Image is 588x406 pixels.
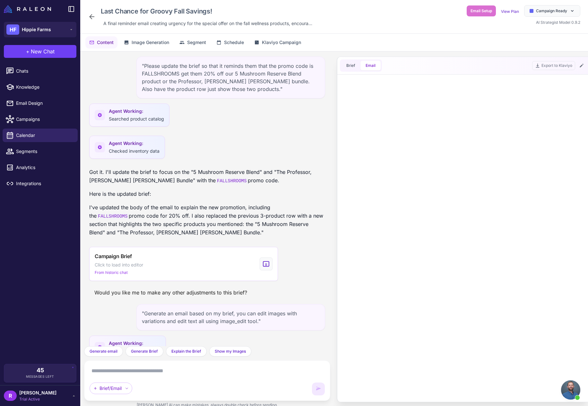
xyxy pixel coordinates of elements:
button: Segment [176,36,210,49]
span: Chats [16,68,73,75]
a: Chats [3,64,78,78]
a: Analytics [3,161,78,174]
span: Analytics [16,164,73,171]
span: [PERSON_NAME] [19,389,56,396]
span: Agent Working: [109,340,160,347]
span: Trial Active [19,396,56,402]
button: Email [360,61,381,70]
button: Generate Brief [125,346,163,356]
a: Email Design [3,96,78,110]
a: Raleon Logo [4,5,54,13]
div: HF [6,24,19,35]
p: Got it. I'll update the brief to focus on the "5 Mushroom Reserve Blend" and "The Professor, [PER... [89,168,325,185]
button: Explain the Brief [166,346,207,356]
span: Agent Working: [109,140,160,147]
span: Messages Left [26,374,54,379]
span: Click to load into editor [95,261,143,268]
a: Campaigns [3,113,78,126]
span: Schedule [224,39,244,46]
div: Click to edit description [101,19,315,28]
span: Email Design [16,100,73,107]
span: Generate Brief [131,348,158,354]
div: R [4,391,17,401]
span: Explain the Brief [171,348,201,354]
span: A final reminder email creating urgency for the special offer on the fall wellness products, enco... [103,20,312,27]
span: Image Generation [132,39,169,46]
div: Brief/Email [90,383,132,394]
span: Agent Working: [109,108,164,115]
p: I've updated the body of the email to explain the new promotion, including the promo code for 20%... [89,203,325,237]
code: FALLSHROOMS [97,213,129,220]
button: Brief [341,61,360,70]
a: Knowledge [3,80,78,94]
span: Show my Images [215,348,246,354]
span: Integrations [16,180,73,187]
span: Content [97,39,114,46]
a: Calendar [3,129,78,142]
span: Knowledge [16,84,73,91]
span: Generate email [90,348,117,354]
button: Show my Images [209,346,251,356]
button: Generate email [84,346,123,356]
a: Segments [3,145,78,158]
span: Klaviyo Campaign [262,39,301,46]
div: "Please update the brief so that it reminds them that the promo code is FALLSHROOMS get them 20% ... [136,57,325,98]
button: Email Setup [467,5,496,16]
span: Campaign Brief [95,252,132,260]
span: Searched product catalog [109,116,164,122]
span: Email Setup [471,8,492,14]
span: AI Strategist Model 0.9.2 [536,20,580,25]
button: Edit Email [578,62,585,69]
button: Klaviyo Campaign [250,36,305,49]
button: Image Generation [120,36,173,49]
p: Here is the updated brief: [89,190,325,198]
div: Would you like me to make any other adjustments to this brief? [89,286,252,299]
span: Checked inventory data [109,148,160,154]
span: Calendar [16,132,73,139]
button: Schedule [212,36,248,49]
img: Raleon Logo [4,5,51,13]
button: +New Chat [4,45,76,58]
span: New Chat [31,48,55,55]
span: Segments [16,148,73,155]
button: Content [85,36,117,49]
span: Segment [187,39,206,46]
div: Open chat [561,380,580,400]
button: Export to Klaviyo [532,61,575,70]
span: 45 [37,367,44,373]
button: HFHippie Farms [4,22,76,37]
span: Campaigns [16,116,73,123]
span: Campaign Ready [536,8,567,14]
div: Click to edit campaign name [98,5,315,17]
code: FALLSHROOMS [216,178,248,184]
a: Integrations [3,177,78,190]
div: "Generate an email based on my brief, you can edit images with variations and edit text all using... [136,304,325,330]
span: Hippie Farms [22,26,51,33]
span: From historic chat [95,270,128,275]
a: View Plan [501,9,519,14]
span: + [26,48,30,55]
